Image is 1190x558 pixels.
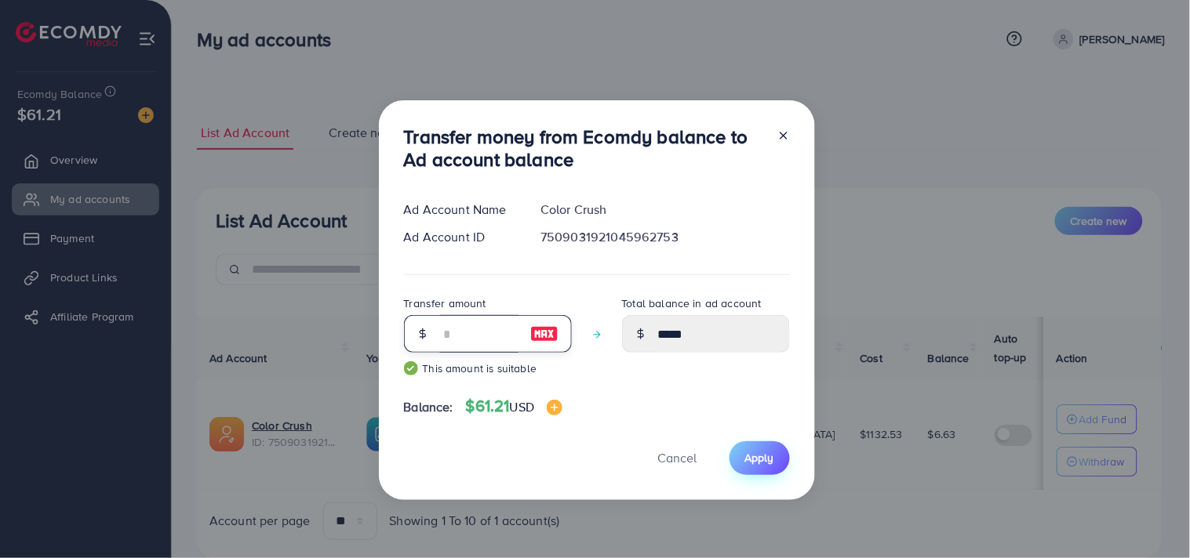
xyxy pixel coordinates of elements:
h3: Transfer money from Ecomdy balance to Ad account balance [404,125,765,171]
img: guide [404,361,418,375]
small: This amount is suitable [404,361,572,376]
span: Cancel [658,449,697,466]
div: 7509031921045962753 [528,228,802,246]
div: Color Crush [528,201,802,219]
label: Total balance in ad account [622,295,762,311]
iframe: Chat [1123,487,1178,546]
span: Apply [745,450,774,466]
div: Ad Account Name [391,201,529,219]
img: image [530,324,559,343]
button: Cancel [639,441,717,475]
h4: $61.21 [466,397,562,416]
label: Transfer amount [404,295,486,311]
img: image [547,400,562,415]
div: Ad Account ID [391,228,529,246]
button: Apply [730,441,790,475]
span: USD [510,398,534,415]
span: Balance: [404,398,453,416]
